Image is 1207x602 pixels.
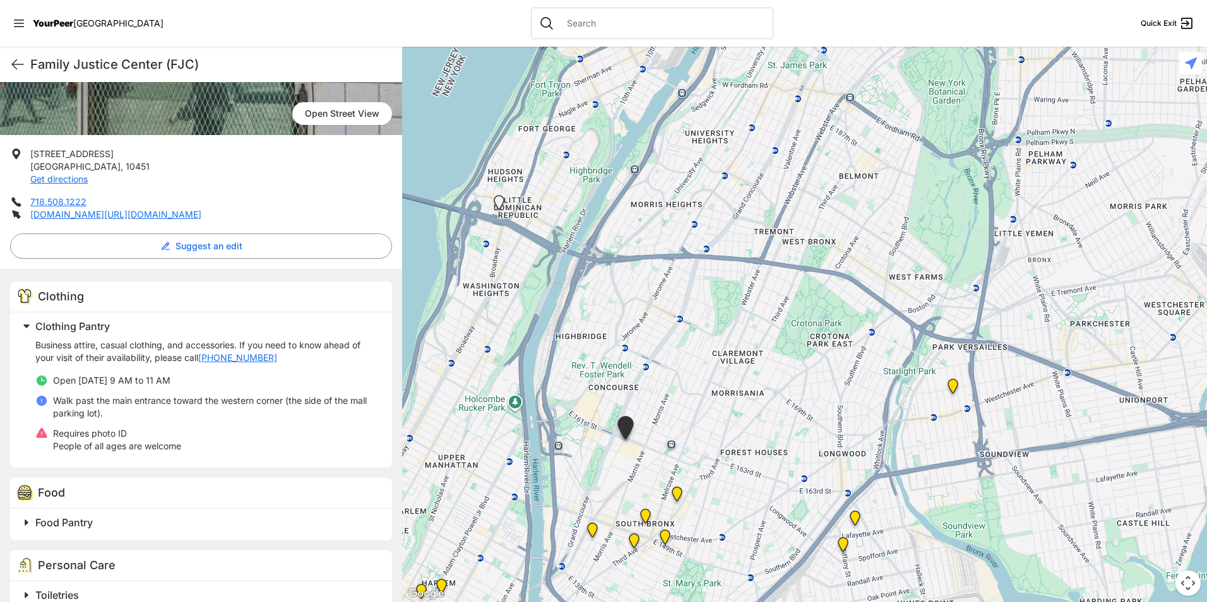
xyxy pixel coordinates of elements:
[292,102,392,125] span: Open Street View
[405,586,447,602] a: Open this area in Google Maps (opens a new window)
[198,351,277,364] a: [PHONE_NUMBER]
[30,174,88,184] a: Get directions
[30,209,201,220] a: [DOMAIN_NAME][URL][DOMAIN_NAME]
[842,505,868,536] div: Living Room 24-Hour Drop-In Center
[486,190,512,220] div: La Sala Drop-In Center
[378,567,403,598] div: The PILLARS – Holistic Recovery Support
[405,586,447,602] img: Google
[1141,16,1194,31] a: Quick Exit
[53,440,181,451] span: People of all ages are welcome
[38,290,84,303] span: Clothing
[580,517,605,548] div: Harm Reduction Center
[175,240,242,252] span: Suggest an edit
[1141,18,1177,28] span: Quick Exit
[38,558,116,572] span: Personal Care
[126,161,150,172] span: 10451
[633,504,658,534] div: The Bronx
[940,374,966,404] div: East Tremont Head Start
[121,161,123,172] span: ,
[53,394,377,420] p: Walk past the main entrance toward the western corner (the side of the mall parking lot).
[35,589,79,601] span: Toiletries
[35,320,110,333] span: Clothing Pantry
[30,56,392,73] h1: Family Justice Center (FJC)
[664,481,690,512] div: Bronx Youth Center (BYC)
[610,411,641,449] div: South Bronx NeON Works
[30,196,86,207] a: 718.508.1222
[10,233,392,259] button: Suggest an edit
[33,20,164,27] a: YourPeer[GEOGRAPHIC_DATA]
[35,339,377,364] p: Business attire, casual clothing, and accessories. If you need to know ahead of your visit of the...
[35,516,93,529] span: Food Pantry
[53,375,170,386] span: Open [DATE] 9 AM to 11 AM
[559,17,765,30] input: Search
[1175,570,1201,596] button: Map camera controls
[30,148,114,159] span: [STREET_ADDRESS]
[38,486,65,499] span: Food
[30,161,121,172] span: [GEOGRAPHIC_DATA]
[73,18,164,28] span: [GEOGRAPHIC_DATA]
[652,524,678,555] div: The Bronx Pride Center
[33,18,73,28] span: YourPeer
[53,427,181,440] p: Requires photo ID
